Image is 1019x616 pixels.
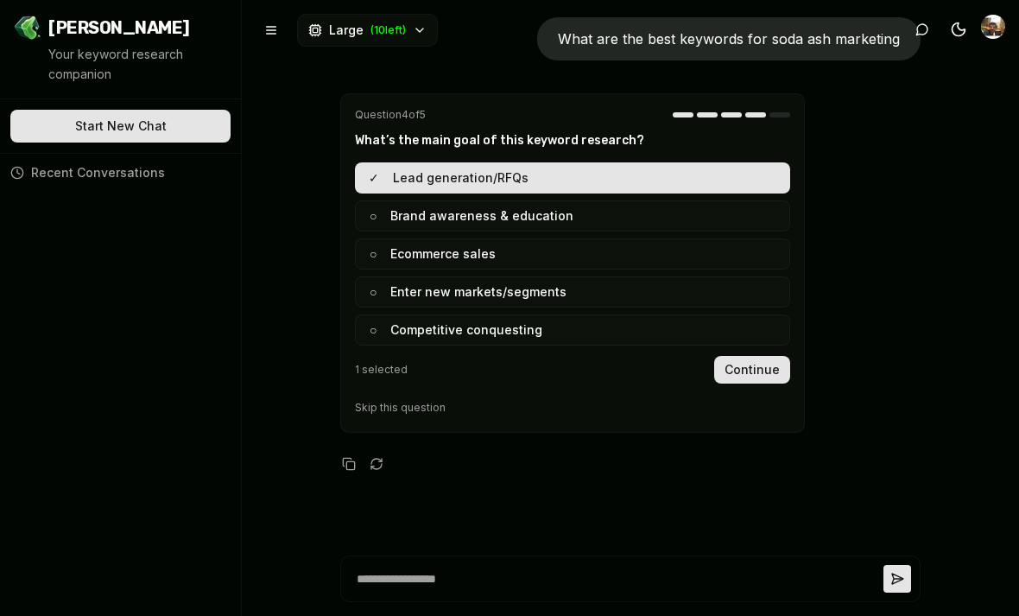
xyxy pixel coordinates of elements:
[355,132,790,149] h3: What’s the main goal of this keyword research?
[355,314,790,346] button: ○Competitive conquesting
[981,15,1005,39] button: Open user button
[355,200,790,232] button: ○Brand awareness & education
[981,15,1005,39] img: Manoj Singhania
[355,276,790,308] button: ○Enter new markets/segments
[714,356,790,384] button: Continue
[558,30,900,48] span: What are the best keywords for soda ash marketing
[48,45,227,85] p: Your keyword research companion
[370,321,377,339] span: ○
[297,14,438,47] button: Large(10left)
[355,108,426,122] span: Question 4 of 5
[10,110,231,143] button: Start New Chat
[370,283,377,301] span: ○
[355,162,790,194] button: ✓Lead generation/RFQs
[370,23,406,37] span: ( 10 left)
[14,14,41,41] img: Jello SEO Logo
[370,207,377,225] span: ○
[48,16,190,40] span: [PERSON_NAME]
[370,245,377,263] span: ○
[329,22,364,39] span: Large
[355,401,446,415] button: Skip this question
[355,363,408,377] span: 1 selected
[75,117,167,135] span: Start New Chat
[355,238,790,270] button: ○Ecommerce sales
[369,169,379,187] span: ✓
[31,164,165,181] span: Recent Conversations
